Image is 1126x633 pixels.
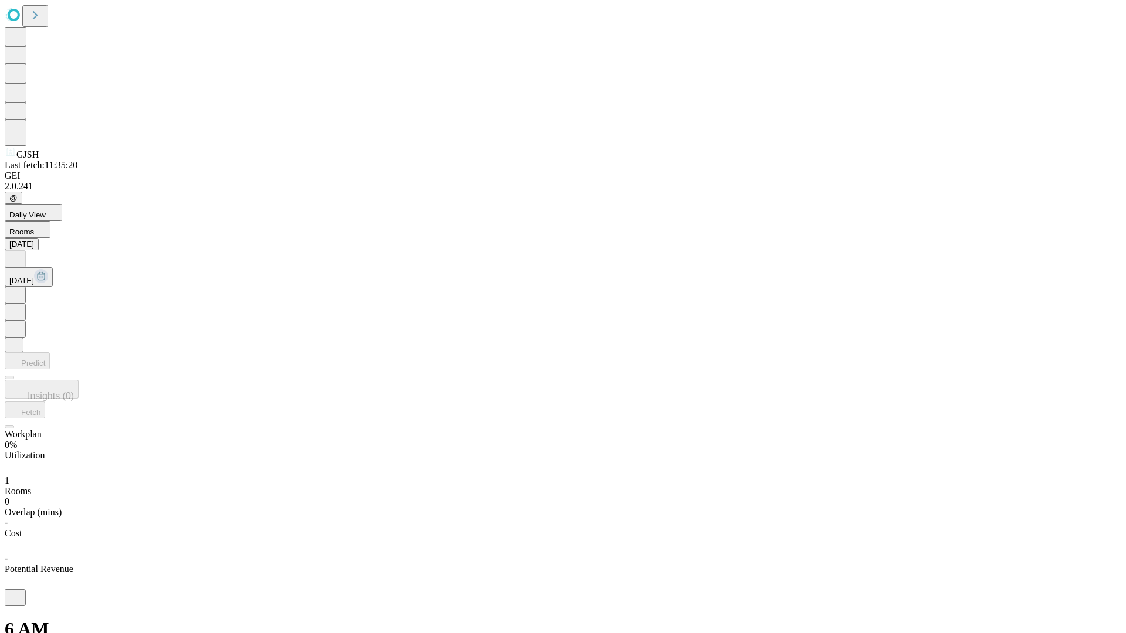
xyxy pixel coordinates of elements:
span: - [5,518,8,527]
button: [DATE] [5,267,53,287]
div: GEI [5,171,1121,181]
span: 0% [5,440,17,450]
span: 0 [5,496,9,506]
span: [DATE] [9,276,34,285]
button: Fetch [5,401,45,418]
span: Rooms [5,486,31,496]
button: [DATE] [5,238,39,250]
span: Cost [5,528,22,538]
span: GJSH [16,149,39,159]
span: 1 [5,475,9,485]
span: Overlap (mins) [5,507,62,517]
span: Daily View [9,210,46,219]
button: Insights (0) [5,380,79,399]
span: Rooms [9,227,34,236]
span: Potential Revenue [5,564,73,574]
button: Rooms [5,221,50,238]
span: @ [9,193,18,202]
div: 2.0.241 [5,181,1121,192]
span: Workplan [5,429,42,439]
span: Last fetch: 11:35:20 [5,160,77,170]
span: Utilization [5,450,45,460]
span: - [5,553,8,563]
button: Predict [5,352,50,369]
span: Insights (0) [28,391,74,401]
button: @ [5,192,22,204]
button: Daily View [5,204,62,221]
